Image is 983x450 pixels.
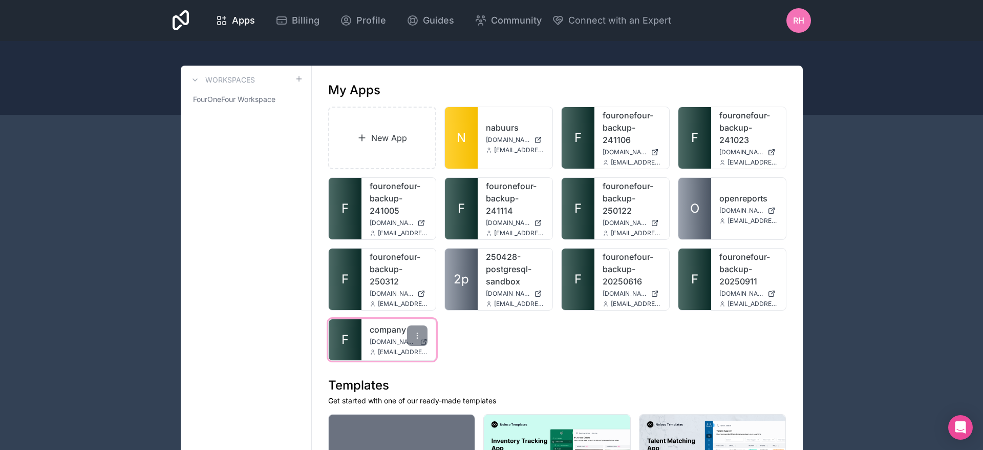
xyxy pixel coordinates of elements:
a: New App [328,107,437,169]
span: F [458,200,465,217]
a: [DOMAIN_NAME] [486,219,544,227]
p: Get started with one of our ready-made templates [328,396,786,406]
a: fouronefour-backup-20250911 [719,251,778,288]
a: Apps [207,9,263,32]
a: FourOneFour Workspace [189,90,303,109]
span: [DOMAIN_NAME] [603,290,647,298]
span: [DOMAIN_NAME] [603,219,647,227]
h3: Workspaces [205,75,255,85]
a: F [329,249,361,310]
span: F [341,271,349,288]
a: Workspaces [189,74,255,86]
a: F [329,319,361,360]
span: F [574,130,582,146]
a: F [562,107,594,169]
a: [DOMAIN_NAME] [370,338,428,346]
a: company [370,323,428,336]
span: [DOMAIN_NAME] [719,290,763,298]
a: [DOMAIN_NAME] [486,290,544,298]
span: N [457,130,466,146]
a: F [329,178,361,239]
span: Guides [423,13,454,28]
span: Connect with an Expert [568,13,671,28]
span: [EMAIL_ADDRESS][DOMAIN_NAME] [494,300,544,308]
a: Community [466,9,550,32]
span: RH [793,14,804,27]
button: Connect with an Expert [552,13,671,28]
span: O [690,200,699,217]
a: F [678,249,711,310]
span: [DOMAIN_NAME] [486,136,530,144]
span: [EMAIL_ADDRESS][DOMAIN_NAME] [728,158,778,167]
span: Profile [356,13,386,28]
a: [DOMAIN_NAME] [719,207,778,215]
span: F [691,271,698,288]
span: [EMAIL_ADDRESS][DOMAIN_NAME] [378,348,428,356]
span: [EMAIL_ADDRESS][DOMAIN_NAME] [611,300,661,308]
span: [DOMAIN_NAME] [603,148,647,156]
span: [EMAIL_ADDRESS][DOMAIN_NAME] [611,158,661,167]
a: openreports [719,192,778,204]
span: [EMAIL_ADDRESS][DOMAIN_NAME] [494,229,544,237]
span: [DOMAIN_NAME] [719,148,763,156]
a: Billing [267,9,328,32]
a: F [678,107,711,169]
a: [DOMAIN_NAME] [370,290,428,298]
a: F [562,249,594,310]
h1: Templates [328,377,786,394]
span: [DOMAIN_NAME] [719,207,763,215]
a: [DOMAIN_NAME] [719,290,778,298]
a: [DOMAIN_NAME] [603,290,661,298]
span: FourOneFour Workspace [193,94,275,105]
a: fouronefour-backup-250122 [603,180,661,217]
a: 250428-postgresql-sandbox [486,251,544,288]
a: nabuurs [486,121,544,134]
span: [DOMAIN_NAME] [370,290,414,298]
a: fouronefour-backup-241005 [370,180,428,217]
span: [DOMAIN_NAME] [486,219,530,227]
a: N [445,107,478,169]
a: F [562,178,594,239]
span: Community [491,13,542,28]
a: O [678,178,711,239]
span: [EMAIL_ADDRESS][DOMAIN_NAME] [378,229,428,237]
a: Guides [398,9,462,32]
a: [DOMAIN_NAME] [603,219,661,227]
a: 2p [445,249,478,310]
span: [EMAIL_ADDRESS][DOMAIN_NAME] [728,300,778,308]
span: F [341,200,349,217]
a: fouronefour-backup-20250616 [603,251,661,288]
span: F [691,130,698,146]
span: F [341,332,349,348]
a: fouronefour-backup-241114 [486,180,544,217]
a: Profile [332,9,394,32]
a: fouronefour-backup-241023 [719,109,778,146]
span: [DOMAIN_NAME] [370,338,416,346]
span: 2p [454,271,469,288]
span: [EMAIL_ADDRESS][DOMAIN_NAME] [728,217,778,225]
span: [DOMAIN_NAME] [486,290,530,298]
a: fouronefour-backup-241106 [603,109,661,146]
span: [EMAIL_ADDRESS][DOMAIN_NAME] [378,300,428,308]
span: [EMAIL_ADDRESS][DOMAIN_NAME] [494,146,544,154]
a: [DOMAIN_NAME] [486,136,544,144]
a: [DOMAIN_NAME] [603,148,661,156]
a: [DOMAIN_NAME] [719,148,778,156]
h1: My Apps [328,82,380,98]
span: [EMAIL_ADDRESS][DOMAIN_NAME] [611,229,661,237]
span: F [574,200,582,217]
span: Billing [292,13,319,28]
span: Apps [232,13,255,28]
span: [DOMAIN_NAME] [370,219,414,227]
a: fouronefour-backup-250312 [370,251,428,288]
span: F [574,271,582,288]
div: Open Intercom Messenger [948,415,973,440]
a: [DOMAIN_NAME] [370,219,428,227]
a: F [445,178,478,239]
